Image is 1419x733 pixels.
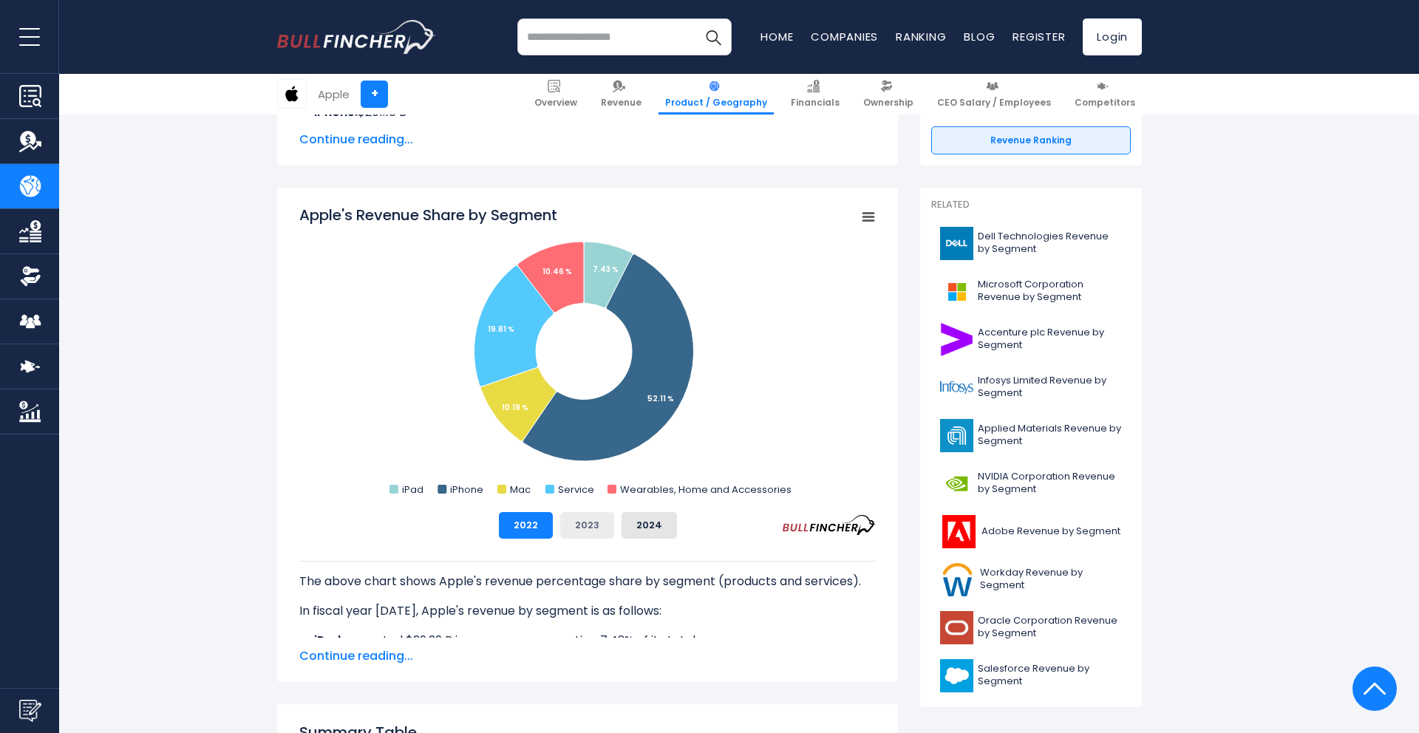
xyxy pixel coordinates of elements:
span: Ownership [863,97,913,109]
img: INFY logo [940,371,973,404]
button: Search [695,18,732,55]
button: 2024 [622,512,677,539]
span: Salesforce Revenue by Segment [978,663,1122,688]
img: NVDA logo [940,467,973,500]
span: Continue reading... [299,647,876,665]
img: MSFT logo [940,275,973,308]
a: Salesforce Revenue by Segment [931,655,1131,696]
img: CRM logo [940,659,973,692]
img: DELL logo [940,227,973,260]
tspan: Apple's Revenue Share by Segment [299,205,557,225]
span: Dell Technologies Revenue by Segment [978,231,1122,256]
img: AAPL logo [278,80,306,108]
a: + [361,81,388,108]
img: ADBE logo [940,515,977,548]
a: Ranking [896,29,946,44]
button: 2022 [499,512,553,539]
a: Infosys Limited Revenue by Segment [931,367,1131,408]
tspan: 19.81 % [488,324,514,335]
span: Microsoft Corporation Revenue by Segment [978,279,1122,304]
a: Financials [784,74,846,115]
a: Accenture plc Revenue by Segment [931,319,1131,360]
a: Dell Technologies Revenue by Segment [931,223,1131,264]
img: bullfincher logo [277,20,436,54]
a: Blog [964,29,995,44]
span: Applied Materials Revenue by Segment [978,423,1122,448]
a: Overview [528,74,584,115]
tspan: 10.19 % [502,402,528,413]
span: NVIDIA Corporation Revenue by Segment [978,471,1122,496]
svg: Apple's Revenue Share by Segment [299,205,876,500]
span: Continue reading... [299,131,876,149]
span: Infosys Limited Revenue by Segment [978,375,1122,400]
a: Applied Materials Revenue by Segment [931,415,1131,456]
span: Workday Revenue by Segment [980,567,1122,592]
img: ORCL logo [940,611,973,644]
p: Related [931,199,1131,211]
tspan: 52.11 % [647,393,674,404]
a: Login [1083,18,1142,55]
p: In fiscal year [DATE], Apple's revenue by segment is as follows: [299,602,876,620]
img: WDAY logo [940,563,976,596]
text: Mac [510,483,531,497]
text: Wearables, Home and Accessories [620,483,792,497]
span: Product / Geography [665,97,767,109]
a: Companies [811,29,878,44]
a: Go to homepage [277,20,436,54]
b: iPad [314,632,341,649]
a: CEO Salary / Employees [930,74,1058,115]
a: Competitors [1068,74,1142,115]
span: Oracle Corporation Revenue by Segment [978,615,1122,640]
img: Ownership [19,265,41,287]
span: Revenue [601,97,642,109]
a: Product / Geography [659,74,774,115]
tspan: 10.46 % [542,266,572,277]
p: The above chart shows Apple's revenue percentage share by segment (products and services). [299,573,876,590]
text: iPhone [450,483,483,497]
a: Microsoft Corporation Revenue by Segment [931,271,1131,312]
a: Revenue Ranking [931,126,1131,154]
img: ACN logo [940,323,973,356]
li: generated $29.29 B in revenue, representing 7.43% of its total revenue. [299,632,876,650]
a: NVIDIA Corporation Revenue by Segment [931,463,1131,504]
span: Accenture plc Revenue by Segment [978,327,1122,352]
span: Financials [791,97,840,109]
button: 2023 [560,512,614,539]
span: Competitors [1075,97,1135,109]
a: Oracle Corporation Revenue by Segment [931,607,1131,648]
span: Overview [534,97,577,109]
text: Service [558,483,594,497]
a: Revenue [594,74,648,115]
a: Adobe Revenue by Segment [931,511,1131,552]
img: AMAT logo [940,419,973,452]
a: Ownership [857,74,920,115]
div: Apple [318,86,350,103]
a: Workday Revenue by Segment [931,559,1131,600]
text: iPad [402,483,423,497]
span: CEO Salary / Employees [937,97,1051,109]
a: Home [760,29,793,44]
span: Adobe Revenue by Segment [981,525,1120,538]
tspan: 7.43 % [593,264,619,275]
a: Register [1013,29,1065,44]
